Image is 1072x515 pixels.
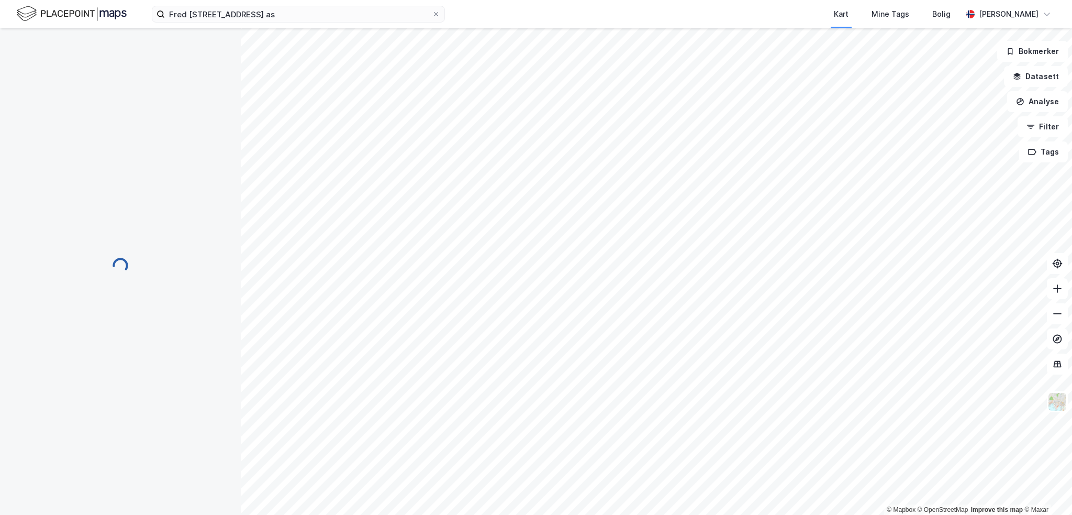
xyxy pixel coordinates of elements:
a: Mapbox [887,506,915,513]
img: spinner.a6d8c91a73a9ac5275cf975e30b51cfb.svg [112,257,129,274]
button: Bokmerker [997,41,1068,62]
button: Datasett [1004,66,1068,87]
a: Improve this map [971,506,1023,513]
div: Kart [834,8,848,20]
button: Filter [1018,116,1068,137]
div: Bolig [932,8,951,20]
button: Tags [1019,141,1068,162]
div: [PERSON_NAME] [979,8,1038,20]
img: logo.f888ab2527a4732fd821a326f86c7f29.svg [17,5,127,23]
img: Z [1047,392,1067,412]
div: Mine Tags [872,8,909,20]
button: Analyse [1007,91,1068,112]
iframe: Chat Widget [1020,465,1072,515]
input: Søk på adresse, matrikkel, gårdeiere, leietakere eller personer [165,6,432,22]
a: OpenStreetMap [918,506,968,513]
